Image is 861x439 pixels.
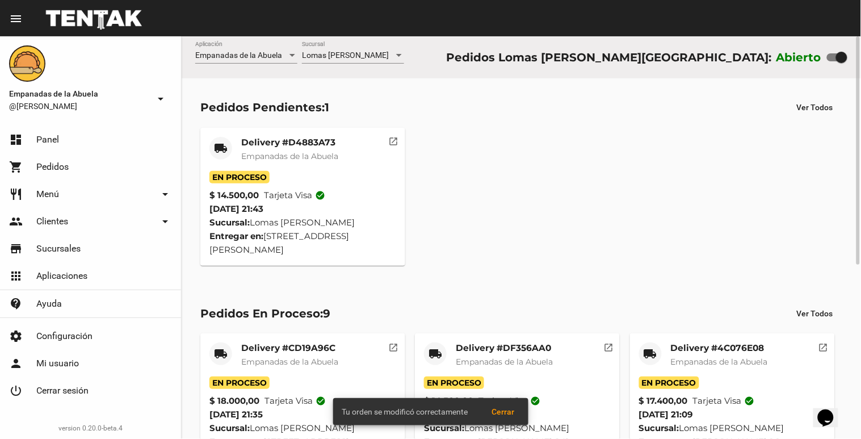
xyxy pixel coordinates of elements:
mat-icon: open_in_new [818,341,829,351]
mat-icon: shopping_cart [9,160,23,174]
mat-icon: power_settings_new [9,384,23,398]
button: Ver Todos [788,97,842,118]
mat-icon: store [9,242,23,256]
mat-icon: check_circle [745,396,755,406]
span: Tarjeta visa [264,394,326,408]
strong: Sucursal: [209,423,250,433]
span: Menú [36,189,59,200]
mat-card-title: Delivery #D4883A73 [241,137,338,148]
div: Lomas [PERSON_NAME] [639,421,826,435]
span: [DATE] 21:35 [209,409,263,420]
span: Panel [36,134,59,145]
mat-icon: settings [9,329,23,343]
mat-card-title: Delivery #DF356AA0 [456,342,553,354]
mat-card-title: Delivery #CD19A96C [241,342,338,354]
span: Empanadas de la Abuela [456,357,553,367]
span: Empanadas de la Abuela [241,357,338,367]
div: Pedidos En Proceso: [200,304,330,323]
iframe: chat widget [813,394,850,428]
span: Tarjeta visa [264,189,326,202]
span: Empanadas de la Abuela [9,87,149,101]
span: Empanadas de la Abuela [241,151,338,161]
span: Cerrar sesión [36,385,89,396]
span: Ver Todos [797,103,833,112]
strong: Sucursal: [639,423,679,433]
div: Pedidos Lomas [PERSON_NAME][GEOGRAPHIC_DATA]: [446,48,771,66]
mat-icon: arrow_drop_down [158,187,172,201]
mat-icon: arrow_drop_down [154,92,167,106]
mat-icon: restaurant [9,187,23,201]
strong: $ 14.500,00 [209,189,259,202]
strong: $ 17.400,00 [639,394,688,408]
span: En Proceso [209,377,270,389]
span: 1 [325,101,329,114]
span: Aplicaciones [36,270,87,282]
img: f0136945-ed32-4f7c-91e3-a375bc4bb2c5.png [9,45,45,82]
strong: Sucursal: [209,217,250,228]
mat-icon: check_circle [316,396,326,406]
div: [STREET_ADDRESS][PERSON_NAME] [209,229,396,257]
span: Empanadas de la Abuela [195,51,282,60]
mat-icon: menu [9,12,23,26]
span: Pedidos [36,161,69,173]
mat-icon: dashboard [9,133,23,147]
span: Empanadas de la Abuela [671,357,768,367]
mat-icon: open_in_new [389,341,399,351]
button: Ver Todos [788,303,842,324]
span: En Proceso [424,377,484,389]
mat-icon: arrow_drop_down [158,215,172,228]
mat-icon: local_shipping [644,347,657,361]
div: Pedidos Pendientes: [200,98,329,116]
mat-icon: local_shipping [214,347,228,361]
mat-icon: check_circle [316,190,326,200]
strong: Entregar en: [209,231,263,241]
span: [DATE] 21:43 [209,203,263,214]
span: Configuración [36,331,93,342]
span: Tu orden se modificó correctamente [342,406,468,417]
mat-icon: contact_support [9,297,23,311]
span: En Proceso [209,171,270,183]
mat-icon: people [9,215,23,228]
mat-card-title: Delivery #4C076E08 [671,342,768,354]
mat-icon: local_shipping [429,347,442,361]
span: Tarjeta visa [693,394,755,408]
span: Lomas [PERSON_NAME] [302,51,389,60]
div: version 0.20.0-beta.4 [9,423,172,434]
div: Lomas [PERSON_NAME] [209,421,396,435]
span: Cerrar [492,407,515,416]
span: Ayuda [36,298,62,310]
span: En Proceso [639,377,699,389]
mat-icon: person [9,357,23,370]
strong: $ 18.000,00 [209,394,259,408]
span: Clientes [36,216,68,227]
mat-icon: local_shipping [214,141,228,155]
span: 9 [323,307,330,320]
span: Sucursales [36,243,81,254]
mat-icon: open_in_new [389,135,399,145]
mat-icon: open_in_new [603,341,614,351]
label: Abierto [776,48,822,66]
button: Cerrar [483,402,524,422]
span: @[PERSON_NAME] [9,101,149,112]
div: Lomas [PERSON_NAME] [209,216,396,229]
mat-icon: apps [9,269,23,283]
span: Ver Todos [797,309,833,318]
span: Mi usuario [36,358,79,369]
span: [DATE] 21:09 [639,409,694,420]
